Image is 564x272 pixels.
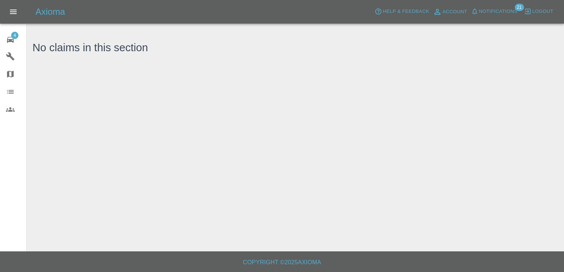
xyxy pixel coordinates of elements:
span: Logout [532,7,553,16]
button: Logout [522,6,555,17]
button: Help & Feedback [373,6,431,17]
span: 4 [11,32,18,39]
span: Account [443,8,467,16]
span: Notifications [479,7,517,16]
h6: Copyright © 2025 Axioma [6,257,558,268]
h5: Axioma [35,6,65,18]
button: Open drawer [4,3,22,21]
h3: No claims in this section [32,40,148,56]
button: Notifications [469,6,519,17]
span: 21 [515,4,524,11]
a: Account [431,6,469,18]
span: Help & Feedback [383,7,429,16]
